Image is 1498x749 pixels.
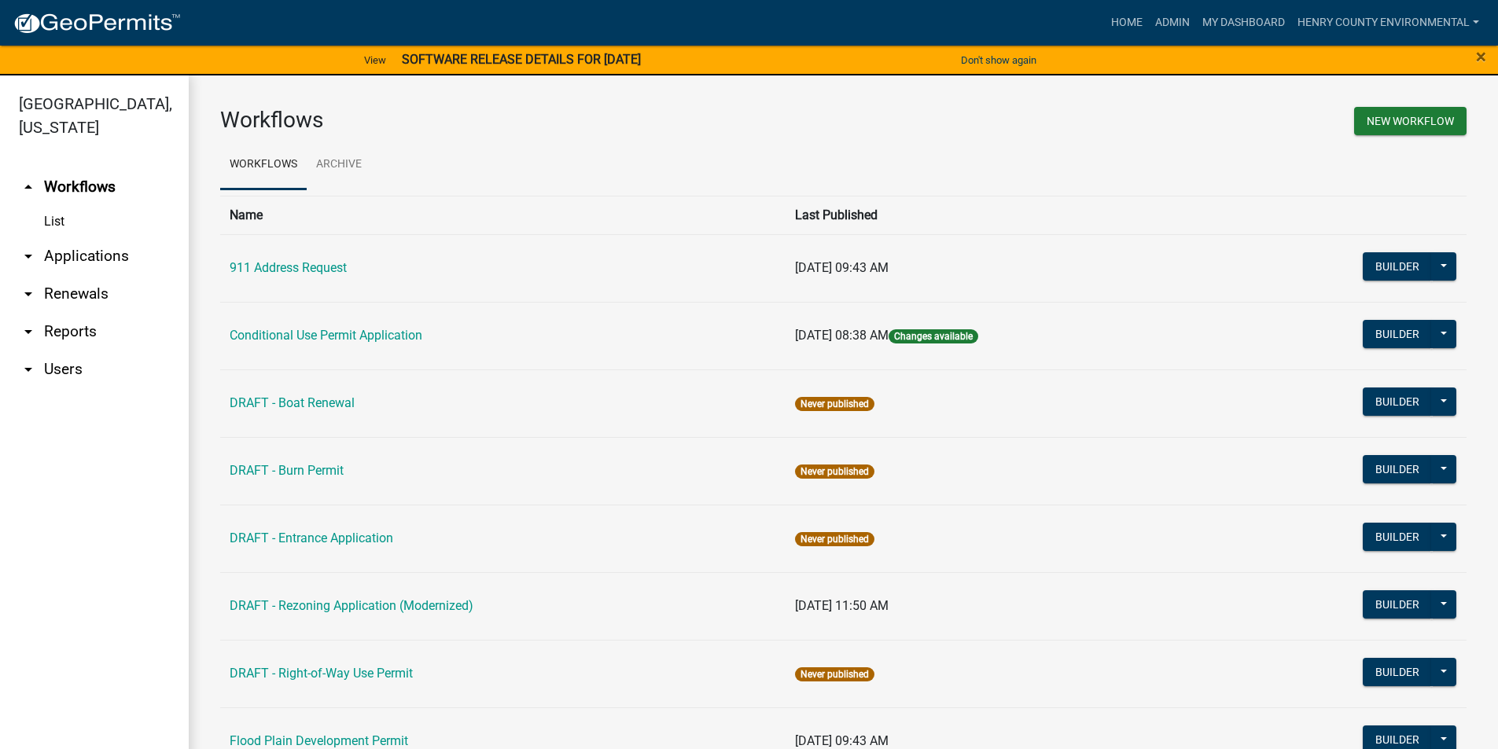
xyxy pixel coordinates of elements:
[795,733,889,748] span: [DATE] 09:43 AM
[795,464,874,479] span: Never published
[1363,523,1432,551] button: Builder
[230,666,413,681] a: DRAFT - Right-of-Way Use Permit
[795,532,874,546] span: Never published
[955,47,1043,73] button: Don't show again
[358,47,392,73] a: View
[230,260,347,275] a: 911 Address Request
[1363,320,1432,348] button: Builder
[19,247,38,266] i: arrow_drop_down
[230,531,393,545] a: DRAFT - Entrance Application
[1363,590,1432,619] button: Builder
[230,733,408,748] a: Flood Plain Development Permit
[1105,8,1149,38] a: Home
[1291,8,1485,38] a: Henry County Environmental
[1476,47,1486,66] button: Close
[1363,455,1432,483] button: Builder
[795,667,874,681] span: Never published
[220,140,307,190] a: Workflows
[795,328,889,343] span: [DATE] 08:38 AM
[795,260,889,275] span: [DATE] 09:43 AM
[19,360,38,379] i: arrow_drop_down
[795,598,889,613] span: [DATE] 11:50 AM
[786,196,1221,234] th: Last Published
[402,52,641,67] strong: SOFTWARE RELEASE DETAILS FOR [DATE]
[230,395,355,410] a: DRAFT - Boat Renewal
[307,140,371,190] a: Archive
[889,329,978,343] span: Changes available
[19,285,38,303] i: arrow_drop_down
[230,328,422,343] a: Conditional Use Permit Application
[230,598,473,613] a: DRAFT - Rezoning Application (Modernized)
[1196,8,1291,38] a: My Dashboard
[1149,8,1196,38] a: Admin
[1354,107,1467,135] button: New Workflow
[19,322,38,341] i: arrow_drop_down
[1363,387,1432,416] button: Builder
[795,397,874,411] span: Never published
[230,463,344,478] a: DRAFT - Burn Permit
[1363,252,1432,281] button: Builder
[220,196,786,234] th: Name
[1476,46,1486,68] span: ×
[19,178,38,196] i: arrow_drop_up
[220,107,832,134] h3: Workflows
[1363,658,1432,686] button: Builder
